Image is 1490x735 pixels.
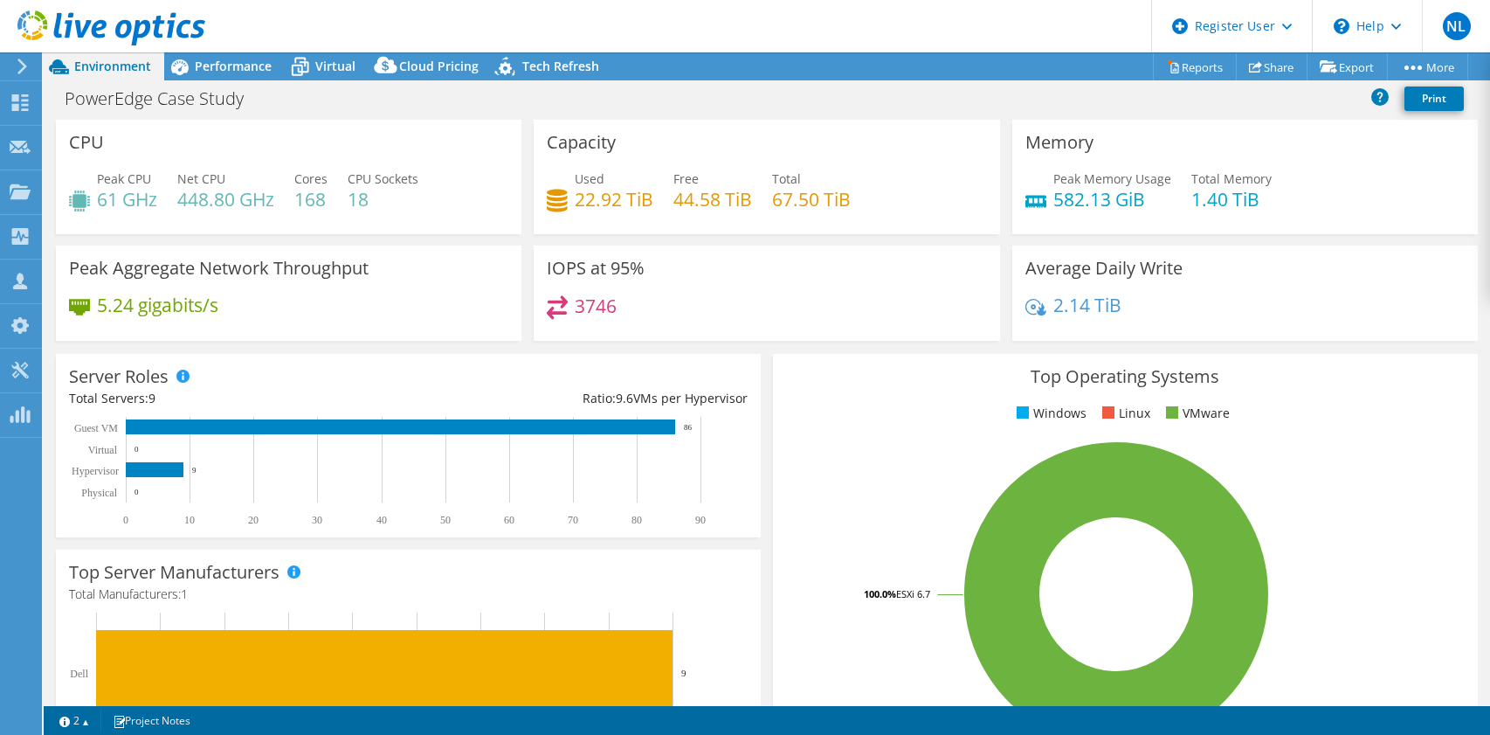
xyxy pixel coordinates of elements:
[1404,87,1464,111] a: Print
[69,563,279,582] h3: Top Server Manufacturers
[97,295,218,315] h4: 5.24 gigabits/s
[1153,53,1237,80] a: Reports
[100,710,203,732] a: Project Notes
[192,466,197,475] text: 9
[69,389,408,408] div: Total Servers:
[522,58,599,74] span: Tech Refresh
[348,170,418,187] span: CPU Sockets
[1053,295,1121,315] h4: 2.14 TiB
[1443,12,1471,40] span: NL
[1162,404,1230,423] li: VMware
[177,170,225,187] span: Net CPU
[547,259,645,278] h3: IOPS at 95%
[72,465,119,477] text: Hypervisor
[135,488,139,496] text: 0
[575,296,617,315] h4: 3746
[681,668,686,678] text: 9
[684,423,693,432] text: 86
[181,586,188,602] span: 1
[195,58,272,74] span: Performance
[69,259,369,278] h3: Peak Aggregate Network Throughput
[786,367,1465,386] h3: Top Operating Systems
[1025,133,1093,152] h3: Memory
[248,514,259,526] text: 20
[184,514,195,526] text: 10
[97,170,151,187] span: Peak CPU
[772,170,801,187] span: Total
[315,58,355,74] span: Virtual
[312,514,322,526] text: 30
[88,444,118,456] text: Virtual
[504,514,514,526] text: 60
[1012,404,1086,423] li: Windows
[135,445,139,454] text: 0
[568,514,578,526] text: 70
[547,133,616,152] h3: Capacity
[1053,170,1171,187] span: Peak Memory Usage
[695,514,706,526] text: 90
[575,190,653,209] h4: 22.92 TiB
[148,390,155,406] span: 9
[74,422,118,434] text: Guest VM
[1334,18,1349,34] svg: \n
[772,190,851,209] h4: 67.50 TiB
[1387,53,1468,80] a: More
[348,190,418,209] h4: 18
[1191,190,1272,209] h4: 1.40 TiB
[1236,53,1307,80] a: Share
[631,514,642,526] text: 80
[1053,190,1171,209] h4: 582.13 GiB
[575,170,604,187] span: Used
[399,58,479,74] span: Cloud Pricing
[69,585,748,604] h4: Total Manufacturers:
[177,190,274,209] h4: 448.80 GHz
[69,133,104,152] h3: CPU
[1307,53,1388,80] a: Export
[673,170,699,187] span: Free
[1098,404,1150,423] li: Linux
[97,190,157,209] h4: 61 GHz
[1191,170,1272,187] span: Total Memory
[70,668,88,680] text: Dell
[376,514,387,526] text: 40
[81,487,117,499] text: Physical
[440,514,451,526] text: 50
[864,587,896,600] tspan: 100.0%
[673,190,752,209] h4: 44.58 TiB
[896,587,930,600] tspan: ESXi 6.7
[408,389,747,408] div: Ratio: VMs per Hypervisor
[57,89,271,108] h1: PowerEdge Case Study
[294,170,328,187] span: Cores
[123,514,128,526] text: 0
[294,190,328,209] h4: 168
[69,367,169,386] h3: Server Roles
[1025,259,1183,278] h3: Average Daily Write
[616,390,633,406] span: 9.6
[74,58,151,74] span: Environment
[47,710,101,732] a: 2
